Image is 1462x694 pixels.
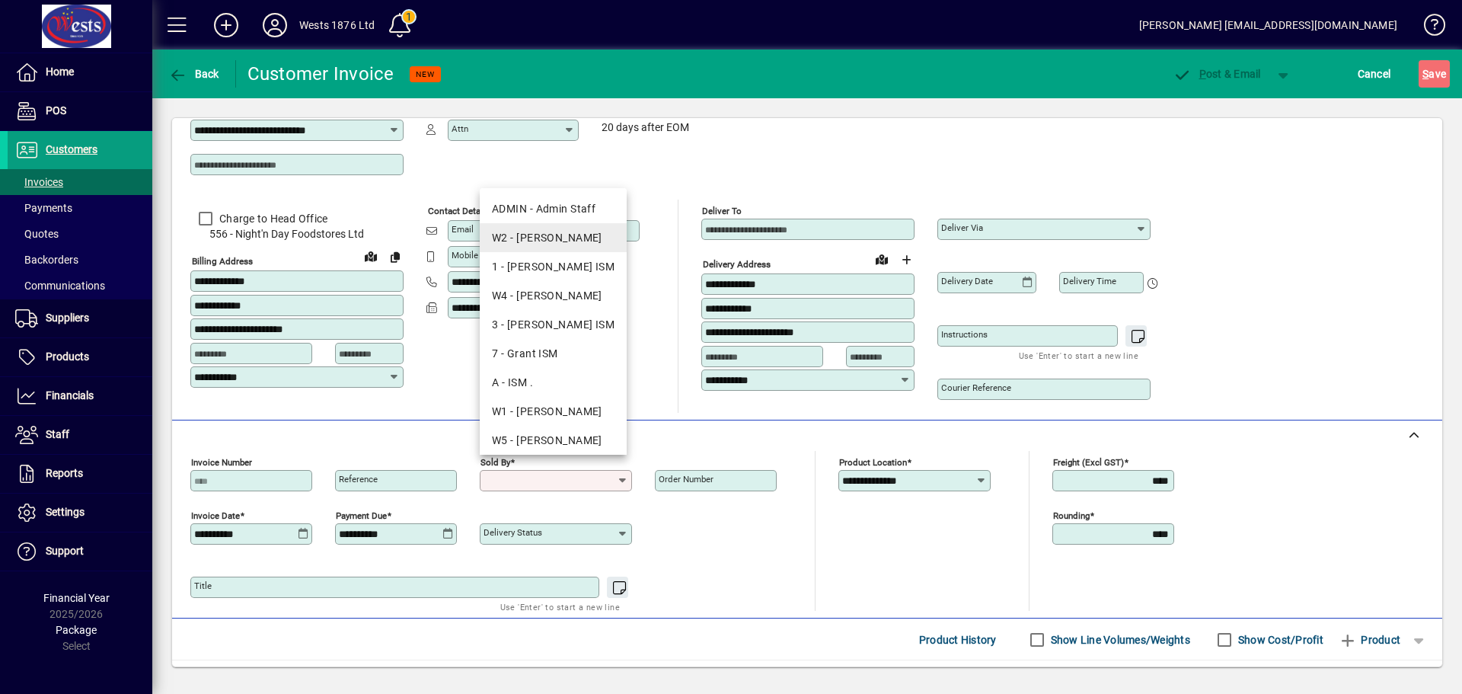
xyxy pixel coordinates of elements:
[941,329,988,340] mat-label: Instructions
[191,510,240,521] mat-label: Invoice date
[339,474,378,485] mat-label: Reference
[1331,626,1408,654] button: Product
[480,457,510,468] mat-label: Sold by
[46,506,85,518] span: Settings
[452,224,474,235] mat-label: Email
[46,350,89,363] span: Products
[8,169,152,195] a: Invoices
[46,312,89,324] span: Suppliers
[480,397,627,426] mat-option: W1 - Judy
[1235,632,1323,648] label: Show Cost/Profit
[1419,60,1450,88] button: Save
[492,201,614,217] div: ADMIN - Admin Staff
[1173,68,1261,80] span: ost & Email
[15,176,63,188] span: Invoices
[492,259,614,275] div: 1 - [PERSON_NAME] ISM
[8,92,152,130] a: POS
[500,598,620,616] mat-hint: Use 'Enter' to start a new line
[492,404,614,420] div: W1 - [PERSON_NAME]
[1339,628,1400,652] span: Product
[8,416,152,454] a: Staff
[1019,347,1138,364] mat-hint: Use 'Enter' to start a new line
[480,310,627,339] mat-option: 3 - David ISM
[1358,62,1391,86] span: Cancel
[299,13,375,37] div: Wests 1876 Ltd
[1048,632,1190,648] label: Show Line Volumes/Weights
[492,230,614,246] div: W2 - [PERSON_NAME]
[480,223,627,252] mat-option: W2 - Angela
[46,66,74,78] span: Home
[492,317,614,333] div: 3 - [PERSON_NAME] ISM
[1422,62,1446,86] span: ave
[194,580,212,591] mat-label: Title
[492,433,614,449] div: W5 - [PERSON_NAME]
[15,280,105,292] span: Communications
[46,428,69,440] span: Staff
[659,474,713,485] mat-label: Order number
[46,104,66,117] span: POS
[46,545,84,557] span: Support
[46,389,94,401] span: Financials
[8,494,152,532] a: Settings
[941,222,983,233] mat-label: Deliver via
[480,252,627,281] mat-option: 1 - Carol ISM
[359,244,383,268] a: View on map
[46,143,97,155] span: Customers
[452,250,478,261] mat-label: Mobile
[839,457,907,468] mat-label: Product location
[480,368,627,397] mat-option: A - ISM .
[8,195,152,221] a: Payments
[1199,68,1206,80] span: P
[43,592,110,604] span: Financial Year
[202,11,251,39] button: Add
[1165,60,1269,88] button: Post & Email
[480,426,627,455] mat-option: W5 - Kate
[1139,13,1397,37] div: [PERSON_NAME] [EMAIL_ADDRESS][DOMAIN_NAME]
[8,53,152,91] a: Home
[56,624,97,636] span: Package
[15,228,59,240] span: Quotes
[1063,276,1116,286] mat-label: Delivery time
[480,339,627,368] mat-option: 7 - Grant ISM
[8,455,152,493] a: Reports
[1422,68,1428,80] span: S
[8,247,152,273] a: Backorders
[894,248,918,272] button: Choose address
[492,288,614,304] div: W4 - [PERSON_NAME]
[251,11,299,39] button: Profile
[1413,3,1443,53] a: Knowledge Base
[913,626,1003,654] button: Product History
[1053,457,1124,468] mat-label: Freight (excl GST)
[870,247,894,271] a: View on map
[602,122,689,134] span: 20 days after EOM
[941,276,993,286] mat-label: Delivery date
[15,254,78,266] span: Backorders
[8,273,152,299] a: Communications
[8,299,152,337] a: Suppliers
[46,467,83,479] span: Reports
[941,382,1011,393] mat-label: Courier Reference
[492,375,614,391] div: A - ISM .
[702,206,742,216] mat-label: Deliver To
[152,60,236,88] app-page-header-button: Back
[8,532,152,571] a: Support
[168,68,219,80] span: Back
[8,338,152,376] a: Products
[191,457,252,468] mat-label: Invoice number
[484,527,542,538] mat-label: Delivery status
[383,245,407,269] button: Copy to Delivery address
[919,628,997,652] span: Product History
[164,60,223,88] button: Back
[247,62,394,86] div: Customer Invoice
[1053,510,1090,521] mat-label: Rounding
[480,281,627,310] mat-option: W4 - Craig
[8,221,152,247] a: Quotes
[452,123,468,134] mat-label: Attn
[190,226,404,242] span: 556 - Night'n Day Foodstores Ltd
[8,377,152,415] a: Financials
[480,194,627,223] mat-option: ADMIN - Admin Staff
[1354,60,1395,88] button: Cancel
[15,202,72,214] span: Payments
[336,510,387,521] mat-label: Payment due
[492,346,614,362] div: 7 - Grant ISM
